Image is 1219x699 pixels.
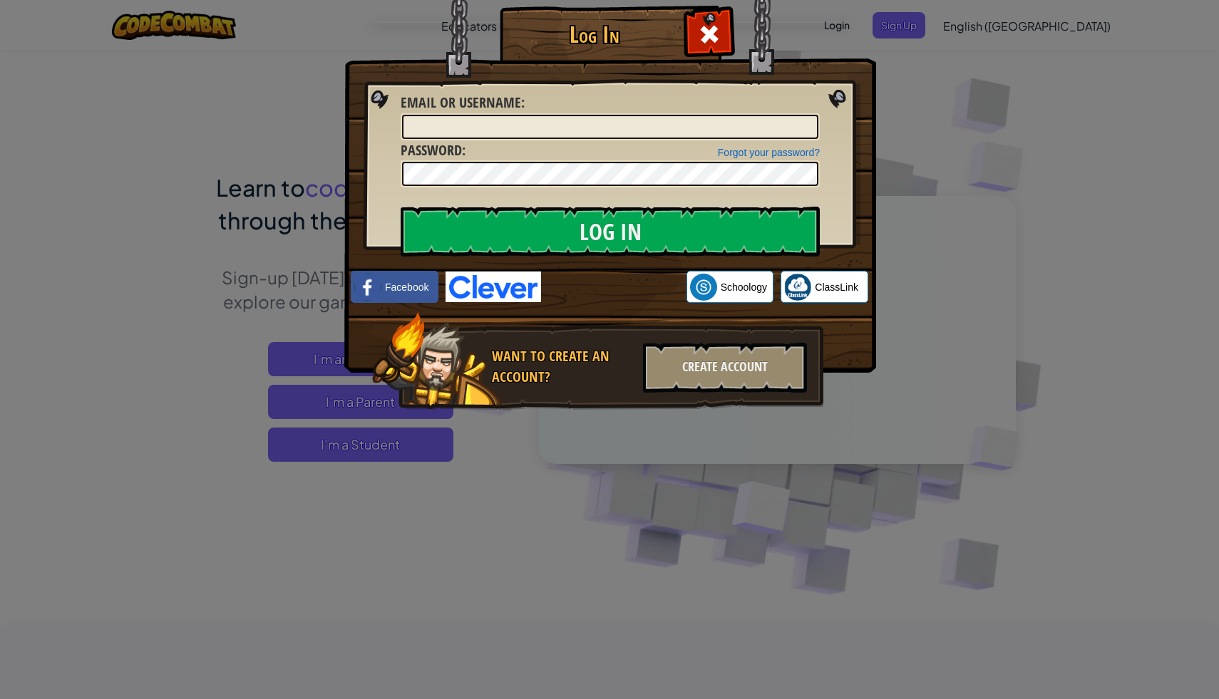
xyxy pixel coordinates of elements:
[401,140,462,160] span: Password
[721,280,767,294] span: Schoology
[446,271,541,302] img: clever-logo-blue.png
[541,271,686,303] iframe: Sign in with Google Button
[815,280,858,294] span: ClassLink
[503,22,685,47] h1: Log In
[401,207,820,257] input: Log In
[690,274,717,301] img: schoology.png
[784,274,811,301] img: classlink-logo-small.png
[401,93,525,113] label: :
[643,343,807,393] div: Create Account
[492,346,634,387] div: Want to create an account?
[718,147,820,158] a: Forgot your password?
[385,280,428,294] span: Facebook
[401,93,521,112] span: Email or Username
[354,274,381,301] img: facebook_small.png
[401,140,466,161] label: :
